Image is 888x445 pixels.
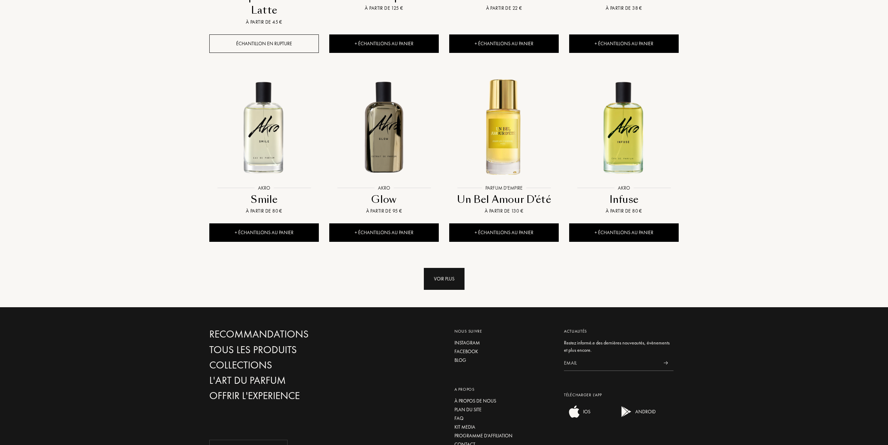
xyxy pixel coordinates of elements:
div: À partir de 45 € [212,18,316,26]
a: Tous les produits [209,344,359,356]
div: Restez informé.e des dernières nouveautés, évènements et plus encore. [564,339,673,354]
input: Email [564,355,658,371]
div: À partir de 22 € [452,5,556,12]
img: ios app [567,405,581,419]
div: À partir de 38 € [572,5,676,12]
img: Smile Akro [210,73,318,181]
a: FAQ [454,415,554,422]
a: Glow AkroAkroGlowÀ partir de 95 € [329,65,439,224]
a: android appANDROID [616,414,656,420]
a: Plan du site [454,406,554,413]
div: À partir de 130 € [452,207,556,215]
div: À partir de 95 € [332,207,436,215]
a: L'Art du Parfum [209,374,359,387]
div: Télécharger L’app [564,392,673,398]
div: A propos [454,386,554,392]
div: ANDROID [633,405,656,419]
div: IOS [581,405,590,419]
div: Voir plus [424,268,465,290]
div: + Échantillons au panier [209,223,319,242]
div: + Échantillons au panier [329,34,439,53]
a: À propos de nous [454,397,554,405]
a: Facebook [454,348,554,355]
div: À partir de 80 € [212,207,316,215]
a: Un Bel Amour D’été Parfum d'EmpireParfum d'EmpireUn Bel Amour D’étéÀ partir de 130 € [449,65,559,224]
div: À partir de 125 € [332,5,436,12]
img: Un Bel Amour D’été Parfum d'Empire [450,73,558,181]
div: + Échantillons au panier [329,223,439,242]
div: + Échantillons au panier [449,34,559,53]
a: Blog [454,357,554,364]
img: news_send.svg [663,361,668,365]
div: Actualités [564,328,673,334]
img: Glow Akro [330,73,438,181]
a: Offrir l'experience [209,390,359,402]
div: + Échantillons au panier [449,223,559,242]
a: Collections [209,359,359,371]
a: Smile AkroAkroSmileÀ partir de 80 € [209,65,319,224]
img: android app [620,405,633,419]
div: Nous suivre [454,328,554,334]
a: Kit media [454,423,554,431]
a: Recommandations [209,328,359,340]
div: + Échantillons au panier [569,223,679,242]
img: Infuse Akro [570,73,678,181]
a: Instagram [454,339,554,347]
a: Infuse AkroAkroInfuseÀ partir de 80 € [569,65,679,224]
div: + Échantillons au panier [569,34,679,53]
a: Programme d’affiliation [454,432,554,439]
div: Échantillon en rupture [209,34,319,53]
div: À partir de 80 € [572,207,676,215]
a: ios appIOS [564,414,590,420]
